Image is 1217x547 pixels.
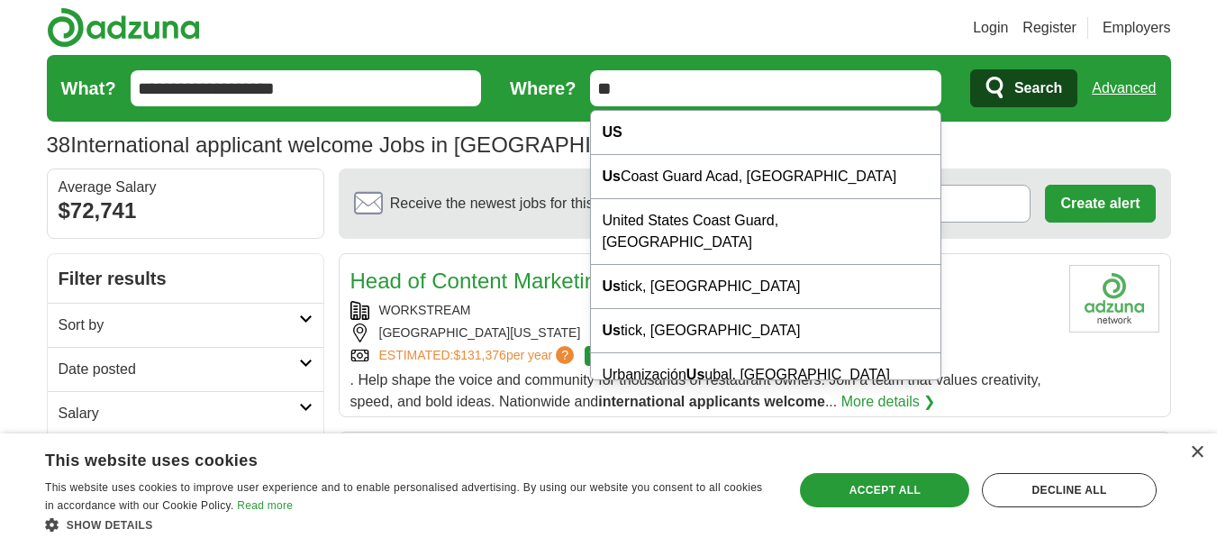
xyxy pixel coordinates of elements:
[602,323,620,338] strong: Us
[67,519,153,532] span: Show details
[602,169,620,184] strong: Us
[982,473,1157,507] div: Decline all
[598,394,685,409] strong: international
[237,499,293,512] a: Read more, opens a new window
[59,315,299,336] h2: Sort by
[45,444,727,471] div: This website uses cookies
[841,391,936,413] a: More details ❯
[48,254,323,303] h2: Filter results
[585,346,656,366] span: TOP MATCH
[1022,17,1076,39] a: Register
[1014,70,1062,106] span: Search
[970,69,1077,107] button: Search
[591,265,940,309] div: tick, [GEOGRAPHIC_DATA]
[61,75,116,102] label: What?
[1092,70,1156,106] a: Advanced
[48,347,323,391] a: Date posted
[47,129,71,161] span: 38
[45,515,772,533] div: Show details
[686,367,704,382] strong: Us
[379,346,578,366] a: ESTIMATED:$131,376per year?
[510,75,576,102] label: Where?
[47,7,200,48] img: Adzuna logo
[602,278,620,294] strong: Us
[350,372,1041,409] span: . Help shape the voice and community for thousands of restaurant owners. Join a team that values ...
[59,403,299,424] h2: Salary
[48,303,323,347] a: Sort by
[602,124,622,140] strong: US
[591,309,940,353] div: tick, [GEOGRAPHIC_DATA]
[453,348,505,362] span: $131,376
[47,132,679,157] h1: International applicant welcome Jobs in [GEOGRAPHIC_DATA]
[689,394,760,409] strong: applicants
[1190,446,1203,460] div: Close
[350,269,854,293] a: Head of Content Marketing ([GEOGRAPHIC_DATA])
[1069,265,1159,333] img: Company logo
[556,346,574,364] span: ?
[973,17,1008,39] a: Login
[591,353,940,397] div: Urbanización ubal, [GEOGRAPHIC_DATA]
[59,180,313,195] div: Average Salary
[390,193,698,214] span: Receive the newest jobs for this search :
[764,394,825,409] strong: welcome
[1103,17,1171,39] a: Employers
[800,473,969,507] div: Accept all
[1045,185,1155,223] button: Create alert
[59,195,313,227] div: $72,741
[48,391,323,435] a: Salary
[59,359,299,380] h2: Date posted
[591,155,940,199] div: Coast Guard Acad, [GEOGRAPHIC_DATA]
[591,199,940,265] div: United States Coast Guard, [GEOGRAPHIC_DATA]
[350,324,1055,342] div: [GEOGRAPHIC_DATA][US_STATE]
[45,481,762,512] span: This website uses cookies to improve user experience and to enable personalised advertising. By u...
[350,301,1055,320] div: WORKSTREAM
